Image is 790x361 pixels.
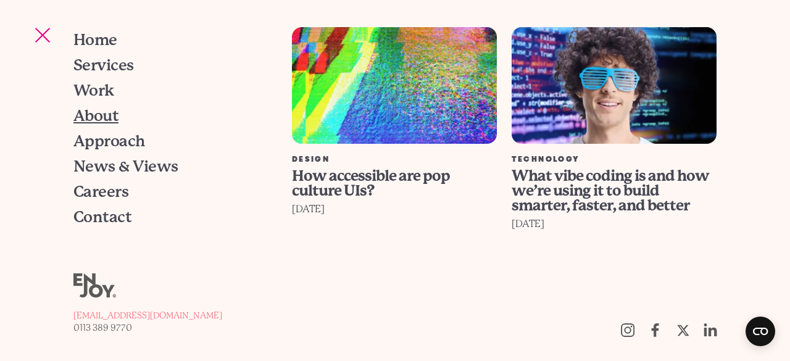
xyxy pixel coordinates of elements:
a: What vibe coding is and how we’re using it to build smarter, faster, and better Technology What v... [504,27,724,312]
a: https://uk.linkedin.com/company/enjoy-digital [697,317,725,344]
span: About [73,108,118,123]
a: [EMAIL_ADDRESS][DOMAIN_NAME] [73,309,222,322]
a: 0113 389 9770 [73,322,222,334]
img: What vibe coding is and how we’re using it to build smarter, faster, and better [512,27,717,144]
a: Services [73,52,267,78]
span: News & Views [73,159,178,174]
a: About [73,103,267,128]
span: What vibe coding is and how we’re using it to build smarter, faster, and better [512,167,709,214]
a: News & Views [73,154,267,179]
button: Open CMP widget [746,317,775,346]
a: Work [73,78,267,103]
span: [EMAIL_ADDRESS][DOMAIN_NAME] [73,310,222,320]
span: Contact [73,209,131,225]
a: Contact [73,204,267,230]
span: Services [73,57,134,73]
span: Home [73,32,117,48]
a: Careers [73,179,267,204]
div: Design [292,156,497,164]
button: Site navigation [30,22,56,48]
a: Follow us on Instagram [613,317,641,344]
span: How accessible are pop culture UIs? [292,167,450,199]
span: Work [73,83,114,98]
a: Approach [73,128,267,154]
a: Home [73,27,267,52]
div: Technology [512,156,717,164]
span: Approach [73,133,145,149]
span: Careers [73,184,128,199]
a: Follow us on Twitter [669,317,697,344]
div: [DATE] [512,215,717,233]
a: Follow us on Facebook [641,317,669,344]
a: How accessible are pop culture UIs? Design How accessible are pop culture UIs? [DATE] [285,27,504,312]
img: How accessible are pop culture UIs? [292,27,497,144]
span: 0113 389 9770 [73,323,132,333]
div: [DATE] [292,201,497,218]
